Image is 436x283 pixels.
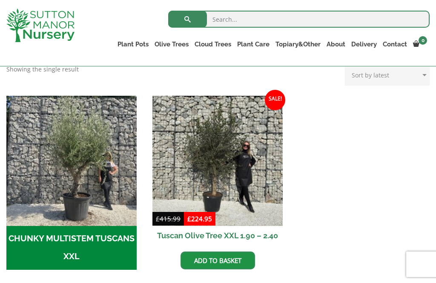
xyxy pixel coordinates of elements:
img: Tuscan Olive Tree XXL 1.90 - 2.40 [152,96,283,226]
span: 0 [419,36,427,45]
span: Sale! [265,90,285,110]
a: Visit product category CHUNKY MULTISTEM TUSCANS XXL [6,96,137,270]
span: £ [187,214,191,223]
span: £ [156,214,160,223]
a: Contact [380,38,410,50]
h2: Tuscan Olive Tree XXL 1.90 – 2.40 [152,226,283,245]
bdi: 415.99 [156,214,181,223]
a: Sale! Tuscan Olive Tree XXL 1.90 – 2.40 [152,96,283,245]
img: logo [6,9,75,42]
a: Olive Trees [152,38,192,50]
a: 0 [410,38,430,50]
img: CHUNKY MULTISTEM TUSCANS XXL [6,96,137,226]
h2: CHUNKY MULTISTEM TUSCANS XXL [6,226,137,270]
a: Cloud Trees [192,38,234,50]
input: Search... [168,11,430,28]
bdi: 224.95 [187,214,212,223]
a: Topiary&Other [272,38,324,50]
a: Plant Pots [115,38,152,50]
a: Add to basket: “Tuscan Olive Tree XXL 1.90 - 2.40” [181,252,255,269]
a: Delivery [348,38,380,50]
a: About [324,38,348,50]
select: Shop order [345,64,430,86]
a: Plant Care [234,38,272,50]
p: Showing the single result [6,64,79,74]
